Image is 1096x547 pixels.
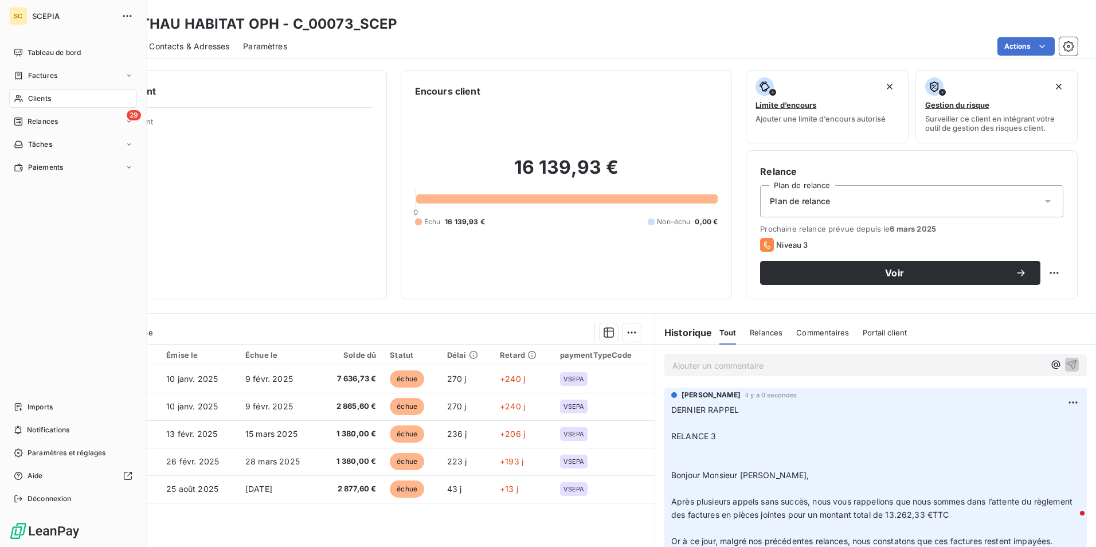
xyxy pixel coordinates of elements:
[447,429,467,439] span: 236 j
[655,326,713,339] h6: Historique
[326,483,376,495] span: 2 877,60 €
[27,425,69,435] span: Notifications
[447,401,467,411] span: 270 j
[390,425,424,443] span: échue
[770,196,830,207] span: Plan de relance
[166,456,219,466] span: 26 févr. 2025
[245,374,293,384] span: 9 févr. 2025
[127,110,141,120] span: 29
[760,224,1063,233] span: Prochaine relance prévue depuis le
[925,114,1068,132] span: Surveiller ce client en intégrant votre outil de gestion des risques client.
[9,467,137,485] a: Aide
[166,484,218,494] span: 25 août 2025
[28,471,43,481] span: Aide
[560,350,648,360] div: paymentTypeCode
[671,536,1053,546] span: Or à ce jour, malgré nos précédentes relances, nous constatons que ces factures restent impayées.
[415,84,480,98] h6: Encours client
[28,402,53,412] span: Imports
[413,208,418,217] span: 0
[756,114,886,123] span: Ajouter une limite d’encours autorisé
[28,48,81,58] span: Tableau de bord
[563,431,585,437] span: VSEPA
[563,458,585,465] span: VSEPA
[500,456,523,466] span: +193 j
[447,456,467,466] span: 223 j
[915,70,1078,143] button: Gestion du risqueSurveiller ce client en intégrant votre outil de gestion des risques client.
[69,84,373,98] h6: Informations client
[445,217,485,227] span: 16 139,93 €
[245,429,298,439] span: 15 mars 2025
[28,139,52,150] span: Tâches
[774,268,1015,278] span: Voir
[166,374,218,384] span: 10 janv. 2025
[390,480,424,498] span: échue
[925,100,989,110] span: Gestion du risque
[245,484,272,494] span: [DATE]
[671,431,716,441] span: RELANCE 3
[92,117,373,133] span: Propriétés Client
[745,392,797,398] span: il y a 0 secondes
[28,162,63,173] span: Paiements
[796,328,849,337] span: Commentaires
[9,7,28,25] div: SC
[719,328,737,337] span: Tout
[500,484,518,494] span: +13 j
[166,350,232,360] div: Émise le
[1057,508,1085,536] iframe: Intercom live chat
[28,494,72,504] span: Déconnexion
[390,350,433,360] div: Statut
[166,429,217,439] span: 13 févr. 2025
[424,217,441,227] span: Échu
[750,328,782,337] span: Relances
[326,428,376,440] span: 1 380,00 €
[500,429,525,439] span: +206 j
[671,470,809,480] span: Bonjour Monsieur [PERSON_NAME],
[563,376,585,382] span: VSEPA
[390,398,424,415] span: échue
[243,41,287,52] span: Paramètres
[390,370,424,388] span: échue
[997,37,1055,56] button: Actions
[863,328,907,337] span: Portail client
[32,11,115,21] span: SCEPIA
[746,70,908,143] button: Limite d’encoursAjouter une limite d’encours autorisé
[326,401,376,412] span: 2 865,60 €
[776,240,808,249] span: Niveau 3
[28,116,58,127] span: Relances
[447,374,467,384] span: 270 j
[500,374,525,384] span: +240 j
[245,350,312,360] div: Échue le
[415,156,718,190] h2: 16 139,93 €
[101,14,397,34] h3: SETE THAU HABITAT OPH - C_00073_SCEP
[756,100,816,110] span: Limite d’encours
[166,401,218,411] span: 10 janv. 2025
[671,497,1075,519] span: Après plusieurs appels sans succès, nous vous rappelions que nous sommes dans l’attente du règlem...
[28,448,105,458] span: Paramètres et réglages
[326,373,376,385] span: 7 636,73 €
[500,350,546,360] div: Retard
[760,261,1040,285] button: Voir
[682,390,741,400] span: [PERSON_NAME]
[149,41,229,52] span: Contacts & Adresses
[390,453,424,470] span: échue
[245,401,293,411] span: 9 févr. 2025
[563,403,585,410] span: VSEPA
[671,405,739,415] span: DERNIER RAPPEL
[326,456,376,467] span: 1 380,00 €
[890,224,936,233] span: 6 mars 2025
[326,350,376,360] div: Solde dû
[28,71,57,81] span: Factures
[447,484,462,494] span: 43 j
[695,217,718,227] span: 0,00 €
[28,93,51,104] span: Clients
[500,401,525,411] span: +240 j
[657,217,690,227] span: Non-échu
[447,350,486,360] div: Délai
[760,165,1063,178] h6: Relance
[563,486,585,493] span: VSEPA
[245,456,300,466] span: 28 mars 2025
[9,522,80,540] img: Logo LeanPay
